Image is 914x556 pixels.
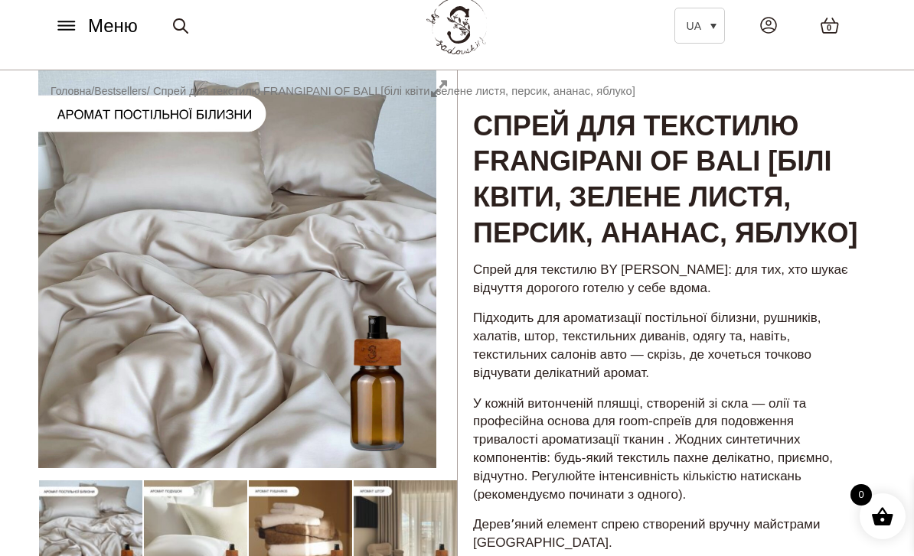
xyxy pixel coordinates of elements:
[473,309,860,382] p: Підходить для ароматизації постільної білизни, рушників, халатів, штор, текстильних диванів, одяг...
[51,85,91,97] a: Головна
[674,8,725,44] a: UA
[51,83,635,99] nav: Breadcrumb
[50,11,142,41] button: Меню
[88,12,138,40] span: Меню
[458,70,876,253] h1: Спрей для текстилю FRANGIPANI OF BALI [білі квіти, зелене листя, персик, ананас, яблуко]
[827,21,831,34] span: 0
[94,85,146,97] a: Bestsellers
[473,515,860,552] p: Деревʼяний елемент спрею створений вручну майстрами [GEOGRAPHIC_DATA].
[850,484,872,506] span: 0
[473,395,860,504] p: У кожній витонченій пляшці, створеній зі скла — олії та професійна основа для room-спреїв для под...
[687,20,701,32] span: UA
[473,261,860,298] p: Спрей для текстилю BY [PERSON_NAME]: для тих, хто шукає відчуття дорогого готелю у себе вдома.
[805,2,855,50] a: 0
